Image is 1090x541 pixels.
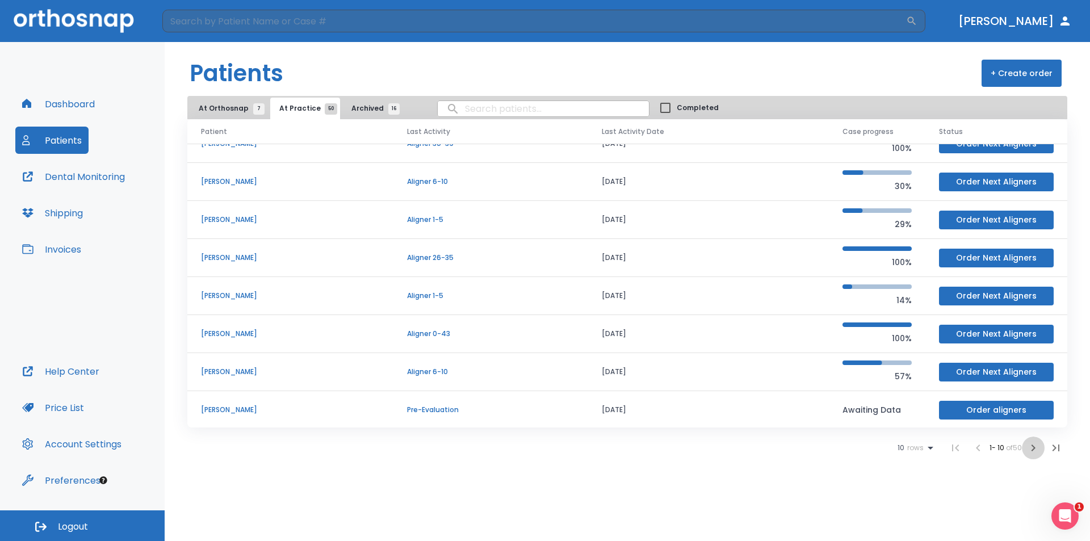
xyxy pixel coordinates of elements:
[842,127,894,137] span: Case progress
[842,255,912,269] p: 100%
[407,405,575,415] p: Pre-Evaluation
[588,277,829,315] td: [DATE]
[15,163,132,190] button: Dental Monitoring
[201,367,380,377] p: [PERSON_NAME]
[253,103,265,115] span: 7
[15,127,89,154] button: Patients
[842,293,912,307] p: 14%
[201,127,227,137] span: Patient
[201,215,380,225] p: [PERSON_NAME]
[98,475,108,485] div: Tooltip anchor
[842,179,912,193] p: 30%
[990,443,1006,452] span: 1 - 10
[842,403,912,417] p: Awaiting Data
[588,353,829,391] td: [DATE]
[15,394,91,421] button: Price List
[939,287,1054,305] button: Order Next Aligners
[58,521,88,533] span: Logout
[588,315,829,353] td: [DATE]
[982,60,1062,87] button: + Create order
[677,103,719,113] span: Completed
[407,177,575,187] p: Aligner 6-10
[407,329,575,339] p: Aligner 0-43
[279,103,331,114] span: At Practice
[939,249,1054,267] button: Order Next Aligners
[15,430,128,458] button: Account Settings
[904,444,924,452] span: rows
[14,9,134,32] img: Orthosnap
[15,467,107,494] button: Preferences
[190,56,283,90] h1: Patients
[438,98,649,120] input: search
[351,103,394,114] span: Archived
[407,291,575,301] p: Aligner 1-5
[939,325,1054,343] button: Order Next Aligners
[588,163,829,201] td: [DATE]
[15,236,88,263] button: Invoices
[407,127,450,137] span: Last Activity
[602,127,664,137] span: Last Activity Date
[201,329,380,339] p: [PERSON_NAME]
[201,253,380,263] p: [PERSON_NAME]
[939,211,1054,229] button: Order Next Aligners
[201,177,380,187] p: [PERSON_NAME]
[842,217,912,231] p: 29%
[939,401,1054,420] button: Order aligners
[407,367,575,377] p: Aligner 6-10
[325,103,337,115] span: 50
[898,444,904,452] span: 10
[588,239,829,277] td: [DATE]
[15,358,106,385] button: Help Center
[1075,502,1084,511] span: 1
[588,391,829,429] td: [DATE]
[407,253,575,263] p: Aligner 26-35
[954,11,1076,31] button: [PERSON_NAME]
[842,370,912,383] p: 57%
[842,332,912,345] p: 100%
[388,103,400,115] span: 16
[588,201,829,239] td: [DATE]
[162,10,906,32] input: Search by Patient Name or Case #
[15,199,90,227] button: Shipping
[407,215,575,225] p: Aligner 1-5
[201,405,380,415] p: [PERSON_NAME]
[939,363,1054,381] button: Order Next Aligners
[1051,502,1079,530] iframe: Intercom live chat
[201,291,380,301] p: [PERSON_NAME]
[939,173,1054,191] button: Order Next Aligners
[1006,443,1022,452] span: of 50
[15,90,102,118] button: Dashboard
[842,141,912,155] p: 100%
[190,98,405,119] div: tabs
[199,103,259,114] span: At Orthosnap
[939,127,963,137] span: Status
